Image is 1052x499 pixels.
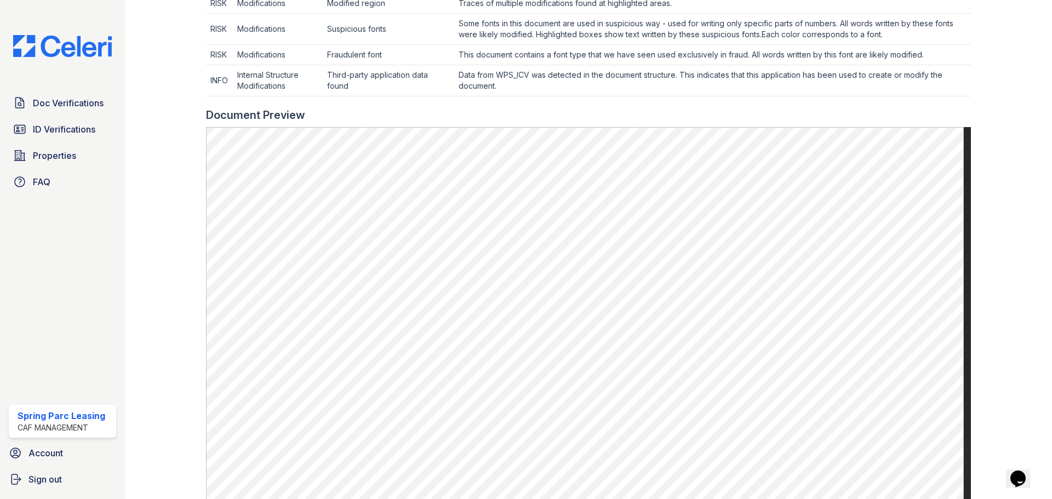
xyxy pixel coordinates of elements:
td: Modifications [233,45,323,65]
td: RISK [206,14,233,45]
div: Spring Parc Leasing [18,409,105,422]
td: RISK [206,45,233,65]
iframe: chat widget [1006,455,1041,488]
div: CAF Management [18,422,105,433]
a: Doc Verifications [9,92,116,114]
td: Third-party application data found [323,65,454,96]
a: Properties [9,145,116,167]
div: Document Preview [206,107,305,123]
img: CE_Logo_Blue-a8612792a0a2168367f1c8372b55b34899dd931a85d93a1a3d3e32e68fde9ad4.png [4,35,121,57]
a: FAQ [9,171,116,193]
span: Sign out [28,473,62,486]
span: FAQ [33,175,50,188]
a: ID Verifications [9,118,116,140]
td: Suspicious fonts [323,14,454,45]
td: This document contains a font type that we have seen used exclusively in fraud. All words written... [454,45,971,65]
td: Data from WPS_ICV was detected in the document structure. This indicates that this application ha... [454,65,971,96]
span: ID Verifications [33,123,95,136]
td: Fraudulent font [323,45,454,65]
span: Properties [33,149,76,162]
a: Account [4,442,121,464]
span: Doc Verifications [33,96,104,110]
td: Some fonts in this document are used in suspicious way - used for writing only specific parts of ... [454,14,971,45]
td: Modifications [233,14,323,45]
td: INFO [206,65,233,96]
td: Internal Structure Modifications [233,65,323,96]
span: Account [28,446,63,460]
a: Sign out [4,468,121,490]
